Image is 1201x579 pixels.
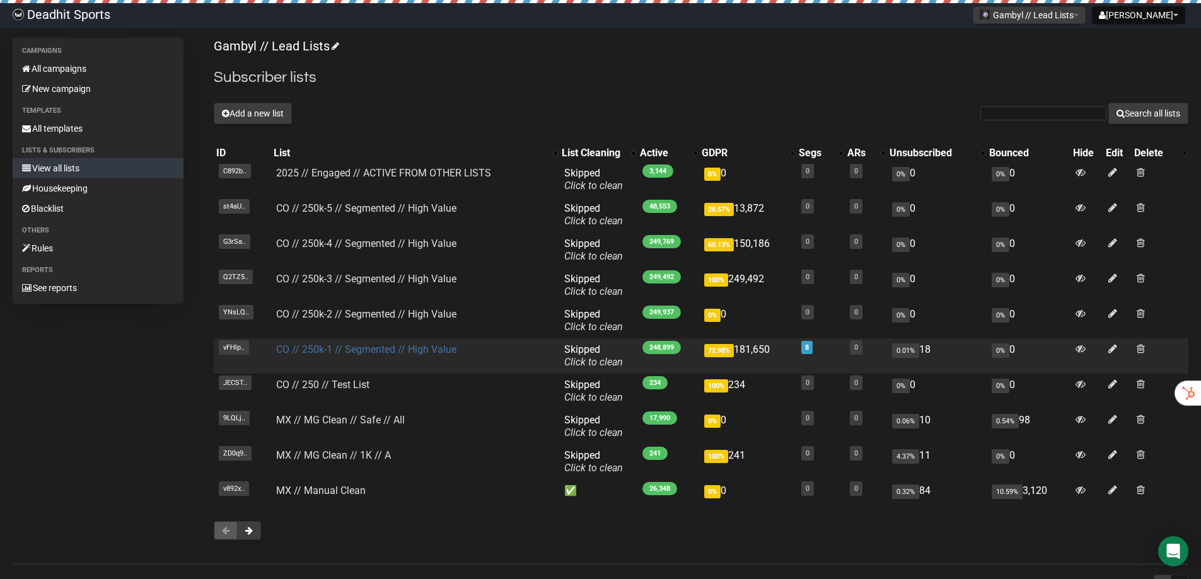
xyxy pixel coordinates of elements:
[564,414,623,439] span: Skipped
[642,341,681,354] span: 248,899
[704,203,734,216] span: 28.57%
[887,338,986,374] td: 18
[642,411,677,425] span: 17,990
[564,167,623,192] span: Skipped
[13,79,183,99] a: New campaign
[992,449,1009,464] span: 0%
[637,144,700,162] th: Active: No sort applied, activate to apply an ascending sort
[854,343,858,352] a: 0
[699,338,796,374] td: 181,650
[854,414,858,422] a: 0
[987,409,1070,444] td: 98
[219,234,250,249] span: G3rSa..
[890,147,973,159] div: Unsubscribed
[704,309,721,322] span: 0%
[987,232,1070,268] td: 0
[806,379,809,387] a: 0
[854,273,858,281] a: 0
[642,270,681,284] span: 249,492
[699,444,796,479] td: 241
[214,144,271,162] th: ID: No sort applied, sorting is disabled
[13,143,183,158] li: Lists & subscribers
[219,270,253,284] span: Q2TZ5..
[854,167,858,175] a: 0
[702,147,784,159] div: GDPR
[892,238,910,252] span: 0%
[564,238,623,262] span: Skipped
[987,479,1070,502] td: 3,120
[992,414,1019,428] span: 0.54%
[699,374,796,409] td: 234
[1108,103,1188,124] button: Search all lists
[219,340,249,355] span: vFHlp..
[854,449,858,457] a: 0
[564,427,623,439] a: Click to clean
[564,343,623,368] span: Skipped
[13,43,183,59] li: Campaigns
[887,303,986,338] td: 0
[806,308,809,316] a: 0
[892,449,919,464] span: 4.37%
[992,273,1009,287] span: 0%
[980,9,990,20] img: 2.jpg
[13,9,24,20] img: 3fbe88bd53d624040ed5a02265cbbb0f
[992,484,1023,499] span: 10.59%
[806,414,809,422] a: 0
[276,202,456,214] a: CO // 250k-5 // Segmented // High Value
[704,273,728,287] span: 100%
[564,391,623,403] a: Click to clean
[1073,147,1101,159] div: Hide
[564,321,623,333] a: Click to clean
[796,144,845,162] th: Segs: No sort applied, activate to apply an ascending sort
[887,374,986,409] td: 0
[973,6,1086,24] button: Gambyl // Lead Lists
[854,379,858,387] a: 0
[806,273,809,281] a: 0
[564,180,623,192] a: Click to clean
[704,485,721,498] span: 0%
[887,197,986,232] td: 0
[1132,144,1188,162] th: Delete: No sort applied, activate to apply an ascending sort
[559,479,637,502] td: ✅
[276,379,369,391] a: CO // 250 // Test List
[699,479,796,502] td: 0
[704,379,728,393] span: 100%
[13,118,183,139] a: All templates
[564,308,623,333] span: Skipped
[806,238,809,246] a: 0
[564,215,623,227] a: Click to clean
[704,344,734,357] span: 72.98%
[219,164,251,178] span: C892b..
[1106,147,1129,159] div: Edit
[892,273,910,287] span: 0%
[854,484,858,493] a: 0
[987,338,1070,374] td: 0
[564,273,623,297] span: Skipped
[887,268,986,303] td: 0
[1070,144,1103,162] th: Hide: No sort applied, sorting is disabled
[642,376,668,389] span: 234
[13,158,183,178] a: View all lists
[276,308,456,320] a: CO // 250k-2 // Segmented // High Value
[564,250,623,262] a: Click to clean
[987,197,1070,232] td: 0
[892,308,910,323] span: 0%
[214,38,337,54] a: Gambyl // Lead Lists
[564,379,623,403] span: Skipped
[699,409,796,444] td: 0
[699,162,796,197] td: 0
[704,415,721,428] span: 0%
[892,202,910,217] span: 0%
[642,235,681,248] span: 249,769
[1134,147,1176,159] div: Delete
[989,147,1068,159] div: Bounced
[704,168,721,181] span: 0%
[559,144,637,162] th: List Cleaning: No sort applied, activate to apply an ascending sort
[642,306,681,319] span: 249,937
[887,444,986,479] td: 11
[13,103,183,118] li: Templates
[806,449,809,457] a: 0
[13,178,183,198] a: Housekeeping
[887,232,986,268] td: 0
[276,414,405,426] a: MX // MG Clean // Safe // All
